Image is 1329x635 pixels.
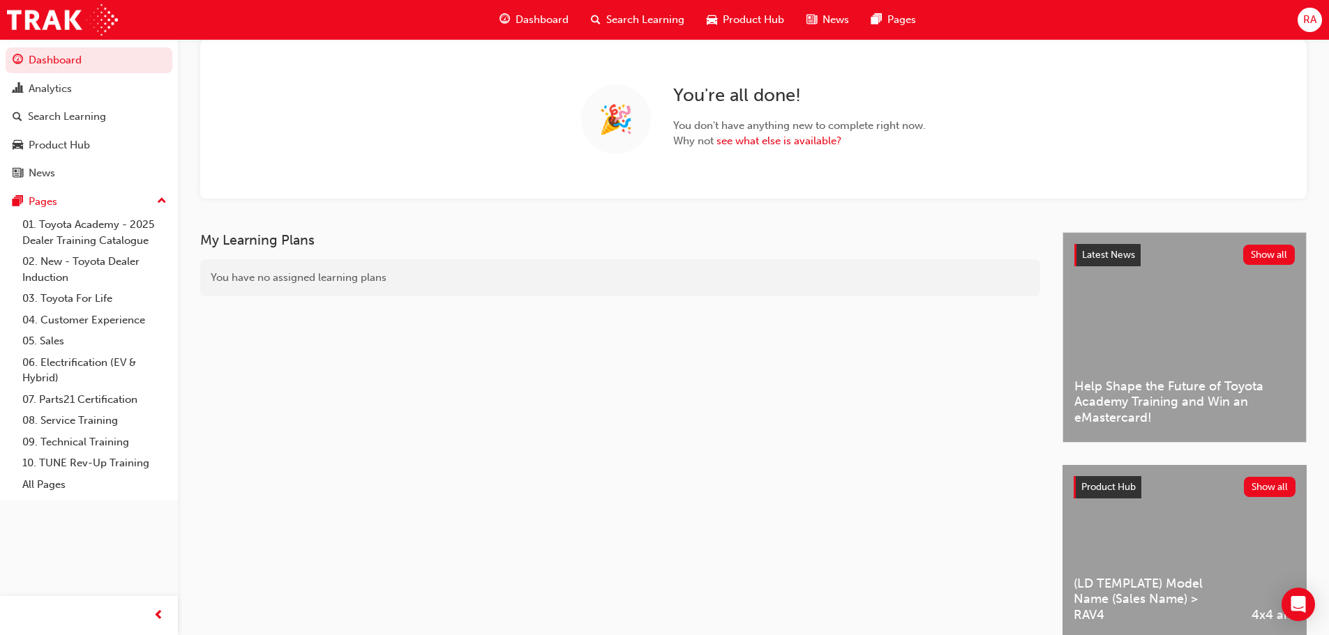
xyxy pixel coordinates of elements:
[887,12,916,28] span: Pages
[488,6,580,34] a: guage-iconDashboard
[1282,588,1315,621] div: Open Intercom Messenger
[1081,481,1136,493] span: Product Hub
[153,607,164,625] span: prev-icon
[1074,244,1295,266] a: Latest NewsShow all
[1082,249,1135,261] span: Latest News
[6,132,172,158] a: Product Hub
[17,452,172,474] a: 10. TUNE Rev-Up Training
[673,118,926,134] span: You don't have anything new to complete right now.
[29,194,57,210] div: Pages
[6,45,172,189] button: DashboardAnalyticsSearch LearningProduct HubNews
[516,12,569,28] span: Dashboard
[29,81,72,97] div: Analytics
[13,54,23,67] span: guage-icon
[17,410,172,431] a: 08. Service Training
[200,232,1040,248] h3: My Learning Plans
[13,167,23,180] span: news-icon
[806,11,817,29] span: news-icon
[17,389,172,411] a: 07. Parts21 Certification
[1063,232,1307,443] a: Latest NewsShow allHelp Shape the Future of Toyota Academy Training and Win an eMastercard!
[1074,476,1296,498] a: Product HubShow all
[29,165,55,181] div: News
[200,259,1040,296] div: You have no assigned learning plans
[795,6,860,34] a: news-iconNews
[1244,477,1296,497] button: Show all
[707,11,717,29] span: car-icon
[6,189,172,215] button: Pages
[6,160,172,186] a: News
[500,11,510,29] span: guage-icon
[1303,12,1316,28] span: RA
[17,309,172,331] a: 04. Customer Experience
[1074,576,1229,623] span: (LD TEMPLATE) Model Name (Sales Name) > RAV4
[13,139,23,152] span: car-icon
[17,251,172,288] a: 02. New - Toyota Dealer Induction
[1298,8,1322,32] button: RA
[13,83,23,95] span: chart-icon
[716,135,841,147] a: see what else is available?
[17,474,172,496] a: All Pages
[157,192,167,211] span: up-icon
[1074,378,1295,426] span: Help Shape the Future of Toyota Academy Training and Win an eMastercard!
[17,288,172,309] a: 03. Toyota For Life
[580,6,696,34] a: search-iconSearch Learning
[17,330,172,352] a: 05. Sales
[673,133,926,149] span: Why not
[17,431,172,453] a: 09. Technical Training
[7,4,118,36] img: Trak
[871,11,882,29] span: pages-icon
[17,352,172,389] a: 06. Electrification (EV & Hybrid)
[1243,245,1296,265] button: Show all
[860,6,927,34] a: pages-iconPages
[723,12,784,28] span: Product Hub
[606,12,684,28] span: Search Learning
[6,47,172,73] a: Dashboard
[13,111,22,123] span: search-icon
[6,104,172,130] a: Search Learning
[591,11,601,29] span: search-icon
[13,196,23,208] span: pages-icon
[6,76,172,102] a: Analytics
[823,12,849,28] span: News
[599,112,633,128] span: 🎉
[673,84,926,107] h2: You're all done!
[28,109,106,125] div: Search Learning
[29,137,90,153] div: Product Hub
[17,214,172,251] a: 01. Toyota Academy - 2025 Dealer Training Catalogue
[696,6,795,34] a: car-iconProduct Hub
